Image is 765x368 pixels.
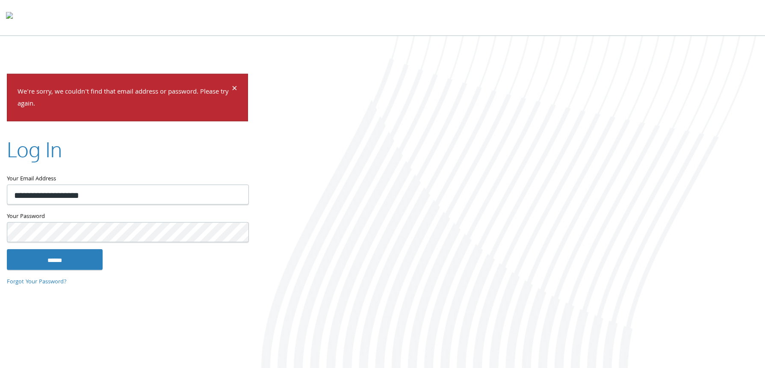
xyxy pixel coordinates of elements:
h2: Log In [7,135,62,164]
a: Forgot Your Password? [7,277,67,286]
label: Your Password [7,212,248,222]
span: × [232,81,237,97]
p: We're sorry, we couldn't find that email address or password. Please try again. [18,86,230,111]
button: Dismiss alert [232,84,237,94]
img: todyl-logo-dark.svg [6,9,13,26]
